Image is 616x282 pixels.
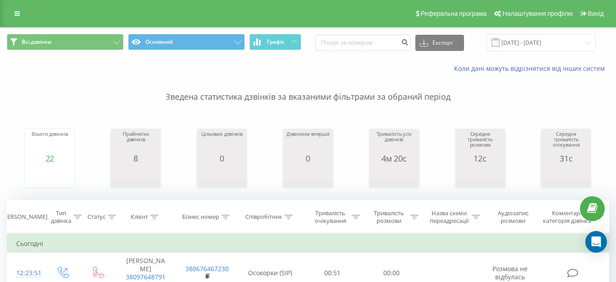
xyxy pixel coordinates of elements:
[7,73,609,103] p: Зведена статистика дзвінків за вказаними фільтрами за обраний період
[182,213,219,221] div: Бізнес номер
[372,154,417,163] div: 4м 20с
[185,264,229,273] a: 380676467230
[131,213,148,221] div: Клієнт
[286,131,330,154] div: Дзвонили вперше
[458,154,503,163] div: 12с
[492,264,528,281] span: Розмова не відбулась
[585,231,607,253] div: Open Intercom Messenger
[315,35,411,51] input: Пошук за номером
[421,10,487,17] span: Реферальна програма
[22,38,51,46] span: Всі дзвінки
[32,154,68,163] div: 22
[201,154,243,163] div: 0
[415,35,464,51] button: Експорт
[201,131,243,154] div: Цільових дзвінків
[372,131,417,154] div: Тривалість усіх дзвінків
[286,154,330,163] div: 0
[113,131,158,154] div: Прийнятих дзвінків
[490,209,536,225] div: Аудіозапис розмови
[7,235,609,253] td: Сьогодні
[458,131,503,154] div: Середня тривалість розмови
[7,34,124,50] button: Всі дзвінки
[370,209,408,225] div: Тривалість розмови
[541,209,593,225] div: Коментар/категорія дзвінка
[51,209,71,225] div: Тип дзвінка
[245,213,282,221] div: Співробітник
[2,213,47,221] div: [PERSON_NAME]
[311,209,349,225] div: Тривалість очікування
[454,64,609,73] a: Коли дані можуть відрізнятися вiд інших систем
[32,131,68,154] div: Всього дзвінків
[249,34,301,50] button: Графік
[502,10,573,17] span: Налаштування профілю
[113,154,158,163] div: 8
[429,209,469,225] div: Назва схеми переадресації
[87,213,106,221] div: Статус
[267,39,285,45] span: Графік
[543,131,588,154] div: Середня тривалість очікування
[128,34,245,50] button: Основний
[588,10,604,17] span: Вихід
[16,264,36,282] div: 12:23:51
[543,154,588,163] div: 31с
